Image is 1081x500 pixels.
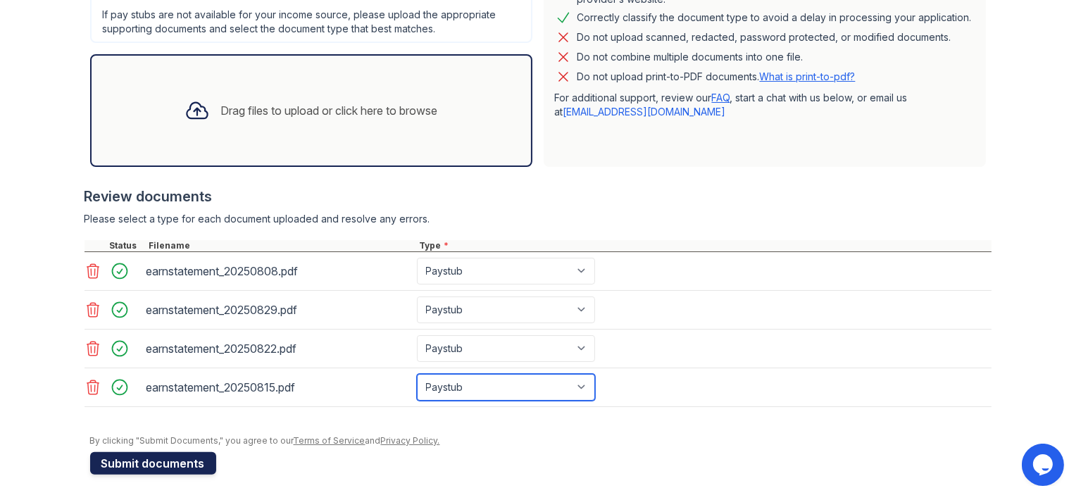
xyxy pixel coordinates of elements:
div: Review documents [85,187,992,206]
iframe: chat widget [1022,444,1067,486]
p: Do not upload print-to-PDF documents. [577,70,856,84]
div: Filename [146,240,417,251]
div: Do not upload scanned, redacted, password protected, or modified documents. [577,29,951,46]
p: For additional support, review our , start a chat with us below, or email us at [555,91,975,119]
div: earnstatement_20250815.pdf [146,376,411,399]
button: Submit documents [90,452,216,475]
div: Correctly classify the document type to avoid a delay in processing your application. [577,9,972,26]
div: Status [107,240,146,251]
div: earnstatement_20250808.pdf [146,260,411,282]
a: Privacy Policy. [381,435,440,446]
a: Terms of Service [294,435,365,446]
div: By clicking "Submit Documents," you agree to our and [90,435,992,446]
a: [EMAIL_ADDRESS][DOMAIN_NAME] [563,106,726,118]
a: What is print-to-pdf? [760,70,856,82]
div: Drag files to upload or click here to browse [221,102,438,119]
div: earnstatement_20250829.pdf [146,299,411,321]
div: earnstatement_20250822.pdf [146,337,411,360]
a: FAQ [712,92,730,104]
div: Do not combine multiple documents into one file. [577,49,804,65]
div: Type [417,240,992,251]
div: Please select a type for each document uploaded and resolve any errors. [85,212,992,226]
